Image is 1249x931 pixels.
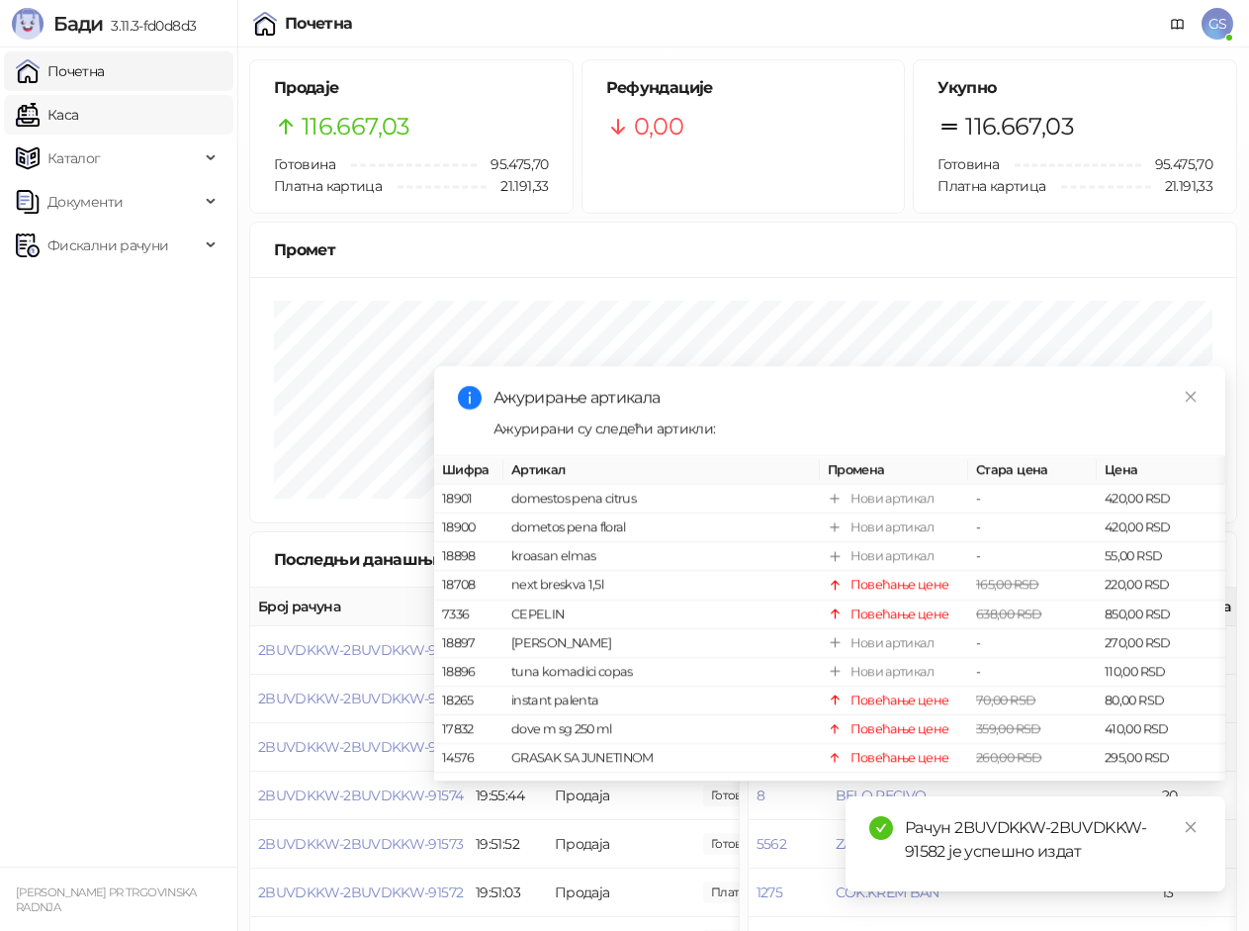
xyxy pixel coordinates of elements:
[503,485,820,513] td: domestos pena citrus
[703,833,770,855] span: 130,00
[258,787,463,804] span: 2BUVDKKW-2BUVDKKW-91574
[1097,542,1225,571] td: 55,00 RSD
[703,882,809,903] span: 335,00
[1162,8,1194,40] a: Документација
[976,606,1042,621] span: 638,00 RSD
[1097,629,1225,658] td: 270,00 RSD
[47,226,168,265] span: Фискални рачуни
[274,177,382,195] span: Платна картица
[503,658,820,687] td: tuna komadici copas
[968,513,1097,542] td: -
[47,139,101,178] span: Каталог
[1097,485,1225,513] td: 420,00 RSD
[468,820,547,869] td: 19:51:52
[547,820,695,869] td: Продаја
[968,542,1097,571] td: -
[976,721,1041,736] span: 359,00 RSD
[1180,816,1202,838] a: Close
[836,884,939,901] button: COK.KREM BAN
[258,641,463,659] button: 2BUVDKKW-2BUVDKKW-91577
[53,12,103,36] span: Бади
[1151,175,1212,197] span: 21.191,33
[1141,153,1212,175] span: 95.475,70
[757,884,782,901] button: 1275
[850,489,934,509] div: Нови артикал
[850,748,949,768] div: Повећање цене
[503,571,820,600] td: next breskva 1,5l
[968,658,1097,687] td: -
[434,687,503,715] td: 18265
[434,773,503,801] td: 13310
[850,719,949,739] div: Повећање цене
[937,177,1045,195] span: Платна картица
[258,835,463,853] button: 2BUVDKKW-2BUVDKKW-91573
[1097,456,1225,485] th: Цена
[850,546,934,566] div: Нови артикал
[434,744,503,773] td: 14576
[503,456,820,485] th: Артикал
[836,835,979,853] button: ZAJECARSKO LIM 0,5L
[634,108,683,145] span: 0,00
[820,456,968,485] th: Промена
[503,687,820,715] td: instant palenta
[503,744,820,773] td: GRASAK SA JUNETINOM
[503,773,820,801] td: euroblok takovo
[1097,744,1225,773] td: 295,00 RSD
[869,816,893,840] span: check-circle
[1097,513,1225,542] td: 420,00 RSD
[477,153,548,175] span: 95.475,70
[12,8,44,40] img: Logo
[258,884,463,901] button: 2BUVDKKW-2BUVDKKW-91572
[258,690,464,707] button: 2BUVDKKW-2BUVDKKW-91576
[850,575,949,595] div: Повећање цене
[274,547,536,572] div: Последњи данашњи рачуни
[937,76,1212,100] h5: Укупно
[16,51,105,91] a: Почетна
[850,777,949,796] div: Повећање цене
[606,76,881,100] h5: Рефундације
[434,513,503,542] td: 18900
[976,693,1035,707] span: 70,00 RSD
[493,386,1202,410] div: Ажурирање артикала
[757,835,786,853] button: 5562
[458,386,482,410] span: info-circle
[487,175,548,197] span: 21.191,33
[1097,687,1225,715] td: 80,00 RSD
[468,869,547,917] td: 19:51:03
[1097,773,1225,801] td: 95,00 RSD
[250,588,468,626] th: Број рачуна
[1184,820,1198,834] span: close
[1097,571,1225,600] td: 220,00 RSD
[905,816,1202,864] div: Рачун 2BUVDKKW-2BUVDKKW-91582 је успешно издат
[47,182,123,222] span: Документи
[434,456,503,485] th: Шифра
[16,885,197,914] small: [PERSON_NAME] PR TRGOVINSKA RADNJA
[16,95,78,135] a: Каса
[285,16,353,32] div: Почетна
[434,601,503,629] td: 7336
[1097,601,1225,629] td: 850,00 RSD
[850,605,949,624] div: Повећање цене
[976,750,1042,765] span: 260,00 RSD
[434,658,503,687] td: 18896
[1184,390,1198,404] span: close
[937,155,999,173] span: Готовина
[434,542,503,571] td: 18898
[976,779,1034,793] span: 85,00 RSD
[850,662,934,682] div: Нови артикал
[1097,658,1225,687] td: 110,00 RSD
[503,629,820,658] td: [PERSON_NAME]
[547,869,695,917] td: Продаја
[850,633,934,653] div: Нови артикал
[968,456,1097,485] th: Стара цена
[258,738,463,756] button: 2BUVDKKW-2BUVDKKW-91575
[434,629,503,658] td: 18897
[274,237,1212,262] div: Промет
